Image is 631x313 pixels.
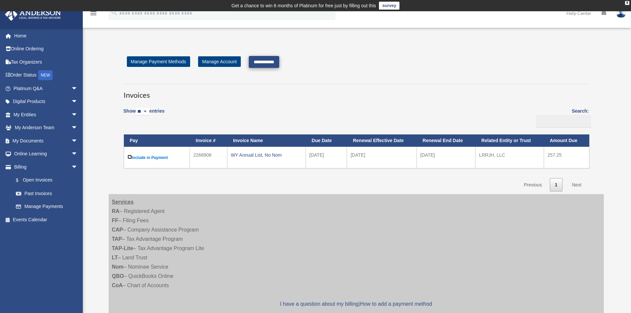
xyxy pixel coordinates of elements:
label: Search: [534,107,589,128]
th: Related Entity or Trust: activate to sort column ascending [475,134,544,147]
strong: Services [112,199,134,205]
div: WY Annual List, No Nom [231,150,302,160]
img: User Pic [616,8,626,18]
span: arrow_drop_down [71,121,84,135]
span: arrow_drop_down [71,160,84,174]
td: LRRJH, LLC [475,147,544,168]
td: 257.25 [544,147,589,168]
a: Previous [519,178,547,192]
td: [DATE] [306,147,347,168]
a: Next [567,178,587,192]
a: My Entitiesarrow_drop_down [5,108,88,121]
a: My Documentsarrow_drop_down [5,134,88,147]
span: arrow_drop_down [71,82,84,95]
div: close [625,1,629,5]
a: Home [5,29,88,42]
strong: TAP [112,236,122,242]
a: I have a question about my billing [280,301,358,307]
label: Include in Payment [128,153,186,162]
a: Online Ordering [5,42,88,56]
span: arrow_drop_down [71,95,84,109]
span: $ [20,176,23,184]
strong: CAP [112,227,123,233]
th: Due Date: activate to sort column ascending [306,134,347,147]
a: My Anderson Teamarrow_drop_down [5,121,88,134]
a: $Open Invoices [9,174,81,187]
a: Order StatusNEW [5,69,88,82]
input: Search: [536,115,591,128]
strong: RA [112,208,120,214]
a: 1 [550,178,562,192]
a: Platinum Q&Aarrow_drop_down [5,82,88,95]
strong: LT [112,255,118,260]
th: Amount Due: activate to sort column ascending [544,134,589,147]
select: Showentries [136,108,149,116]
div: Get a chance to win 6 months of Platinum for free just by filling out this [232,2,376,10]
span: arrow_drop_down [71,147,84,161]
a: Online Learningarrow_drop_down [5,147,88,161]
i: search [111,9,118,16]
td: 2268908 [190,147,227,168]
div: NEW [38,70,53,80]
th: Renewal End Date: activate to sort column ascending [417,134,476,147]
h3: Invoices [124,84,589,100]
a: How to add a payment method [360,301,432,307]
a: Manage Payments [9,200,84,213]
th: Invoice Name: activate to sort column ascending [227,134,306,147]
p: | [112,299,601,309]
label: Show entries [124,107,165,122]
a: survey [379,2,399,10]
strong: TAP-Lite [112,245,133,251]
td: [DATE] [347,147,416,168]
th: Pay: activate to sort column descending [124,134,190,147]
a: Events Calendar [5,213,88,226]
img: Anderson Advisors Platinum Portal [3,8,63,21]
th: Renewal Effective Date: activate to sort column ascending [347,134,416,147]
span: arrow_drop_down [71,108,84,122]
strong: CoA [112,283,123,288]
td: [DATE] [417,147,476,168]
i: menu [89,9,97,17]
a: Past Invoices [9,187,84,200]
a: menu [89,12,97,17]
input: Include in Payment [128,155,132,159]
span: arrow_drop_down [71,134,84,148]
a: Manage Payment Methods [127,56,190,67]
a: Manage Account [198,56,240,67]
th: Invoice #: activate to sort column ascending [190,134,227,147]
a: Tax Organizers [5,55,88,69]
strong: Nom [112,264,124,270]
strong: FF [112,218,119,223]
a: Billingarrow_drop_down [5,160,84,174]
strong: QBO [112,273,124,279]
a: Digital Productsarrow_drop_down [5,95,88,108]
